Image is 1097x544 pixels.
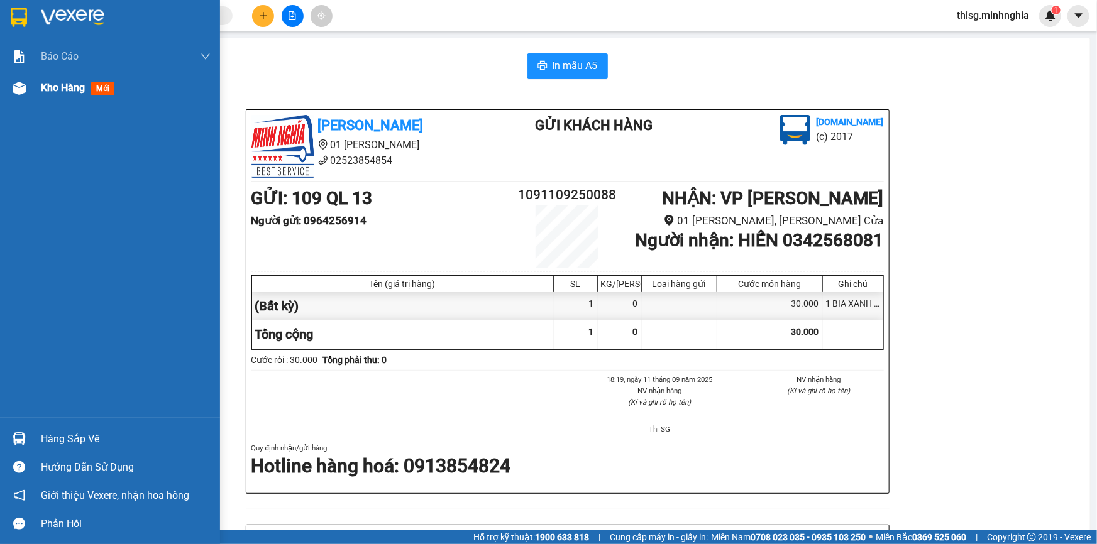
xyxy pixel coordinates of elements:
[251,214,367,227] b: Người gửi : 0964256914
[6,79,127,99] b: GỬI : 109 QL 13
[515,185,620,205] h2: 1091109250088
[664,215,675,226] span: environment
[751,532,866,542] strong: 0708 023 035 - 0935 103 250
[947,8,1039,23] span: thisg.minhnghia
[595,385,725,396] li: NV nhận hàng
[41,430,211,449] div: Hàng sắp về
[826,279,880,289] div: Ghi chú
[1052,6,1061,14] sup: 1
[557,279,594,289] div: SL
[554,292,598,320] div: 1
[869,535,873,540] span: ⚪️
[912,532,966,542] strong: 0369 525 060
[976,530,978,544] span: |
[473,530,589,544] span: Hỗ trợ kỹ thuật:
[1073,10,1084,21] span: caret-down
[252,292,554,320] div: (Bất kỳ)
[537,60,548,72] span: printer
[788,386,851,395] i: (Kí và ghi rõ họ tên)
[598,292,642,320] div: 0
[11,8,27,27] img: logo-vxr
[13,489,25,501] span: notification
[72,30,82,40] span: environment
[13,461,25,473] span: question-circle
[318,155,328,165] span: phone
[251,153,485,168] li: 02523854854
[259,11,268,20] span: plus
[711,530,866,544] span: Miền Nam
[817,117,884,127] b: [DOMAIN_NAME]
[41,458,211,477] div: Hướng dẫn sử dụng
[13,432,26,445] img: warehouse-icon
[635,230,883,251] b: Người nhận : HIẾN 0342568081
[41,514,211,533] div: Phản hồi
[780,115,810,145] img: logo.jpg
[6,43,240,59] li: 02523854854
[13,50,26,63] img: solution-icon
[720,279,819,289] div: Cước món hàng
[1067,5,1089,27] button: caret-down
[6,28,240,43] li: 01 [PERSON_NAME]
[633,327,638,337] span: 0
[288,11,297,20] span: file-add
[201,52,211,62] span: down
[91,82,114,95] span: mới
[791,327,819,337] span: 30.000
[251,353,318,367] div: Cước rồi : 30.000
[1045,10,1056,21] img: icon-new-feature
[595,374,725,385] li: 18:19, ngày 11 tháng 09 năm 2025
[255,279,550,289] div: Tên (giá trị hàng)
[41,82,85,94] span: Kho hàng
[318,139,328,150] span: environment
[1054,6,1058,14] span: 1
[72,8,178,24] b: [PERSON_NAME]
[72,46,82,56] span: phone
[595,423,725,435] li: Thi SG
[610,530,708,544] span: Cung cấp máy in - giấy in:
[662,188,883,209] b: NHẬN : VP [PERSON_NAME]
[323,355,387,365] b: Tổng phải thu: 0
[41,487,189,503] span: Giới thiệu Vexere, nhận hoa hồng
[318,117,424,133] b: [PERSON_NAME]
[255,327,314,342] span: Tổng cộng
[535,117,653,133] b: Gửi khách hàng
[251,188,373,209] b: GỬI : 109 QL 13
[601,279,638,289] div: KG/[PERSON_NAME]
[13,518,25,530] span: message
[6,6,69,68] img: logo.jpg
[1027,533,1036,541] span: copyright
[317,11,326,20] span: aim
[251,137,485,153] li: 01 [PERSON_NAME]
[311,5,333,27] button: aim
[252,5,274,27] button: plus
[628,398,691,406] i: (Kí và ghi rõ họ tên)
[13,82,26,95] img: warehouse-icon
[251,455,511,477] strong: Hotline hàng hoá: 0913854824
[817,129,884,144] li: (c) 2017
[754,374,884,385] li: NV nhận hàng
[598,530,600,544] span: |
[589,327,594,337] span: 1
[527,53,608,79] button: printerIn mẫu A5
[553,58,598,73] span: In mẫu A5
[645,279,714,289] div: Loại hàng gửi
[251,442,884,479] div: Quy định nhận/gửi hàng :
[717,292,823,320] div: 30.000
[823,292,883,320] div: 1 BIA XANH GT
[282,5,304,27] button: file-add
[876,530,966,544] span: Miền Bắc
[535,532,589,542] strong: 1900 633 818
[41,48,79,64] span: Báo cáo
[251,115,314,178] img: logo.jpg
[620,212,883,229] li: 01 [PERSON_NAME], [PERSON_NAME] Cửa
